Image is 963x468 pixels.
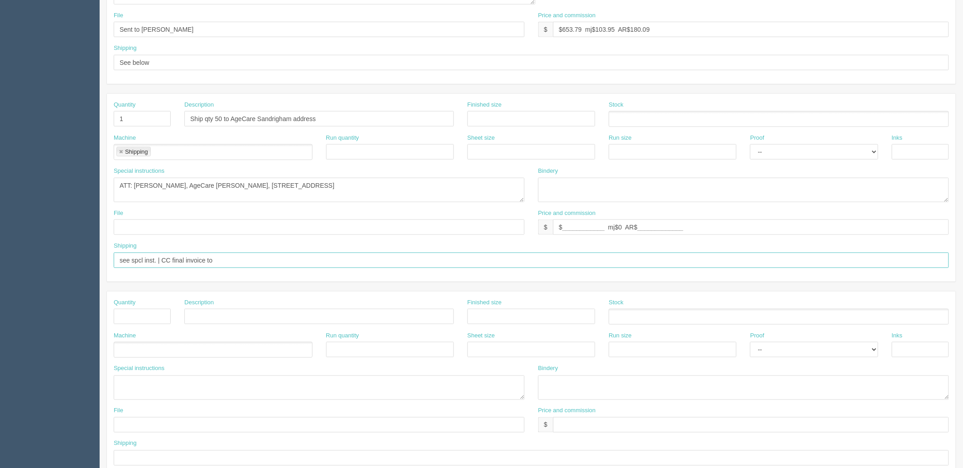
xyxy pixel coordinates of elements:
label: Proof [750,331,764,340]
label: Bindery [538,365,558,373]
label: File [114,11,123,20]
div: $ [538,219,553,235]
label: Description [184,298,214,307]
label: Run quantity [326,134,359,142]
label: Stock [609,101,624,109]
label: Shipping [114,242,137,250]
textarea: ATT: [PERSON_NAME] at [PERSON_NAME] [114,375,525,400]
label: Shipping [114,439,137,448]
label: Run size [609,331,632,340]
label: File [114,209,123,218]
label: Quantity [114,298,135,307]
label: Shipping [114,44,137,53]
label: Price and commission [538,11,596,20]
label: Finished size [467,101,502,109]
label: Machine [114,331,136,340]
label: Run size [609,134,632,142]
label: Inks [892,134,903,142]
div: Shipping [125,149,148,155]
label: Quantity [114,101,135,109]
label: Price and commission [538,209,596,218]
label: Proof [750,134,764,142]
label: Sheet size [467,331,495,340]
label: Inks [892,331,903,340]
label: Stock [609,298,624,307]
label: Special instructions [114,167,164,175]
label: File [114,407,123,415]
textarea: ATT: [PERSON_NAME] at [GEOGRAPHIC_DATA] [114,178,525,202]
div: $ [538,417,553,433]
label: Run quantity [326,331,359,340]
label: Finished size [467,298,502,307]
label: Price and commission [538,407,596,415]
label: Machine [114,134,136,142]
div: $ [538,22,553,37]
label: Special instructions [114,365,164,373]
label: Sheet size [467,134,495,142]
label: Description [184,101,214,109]
label: Bindery [538,167,558,175]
